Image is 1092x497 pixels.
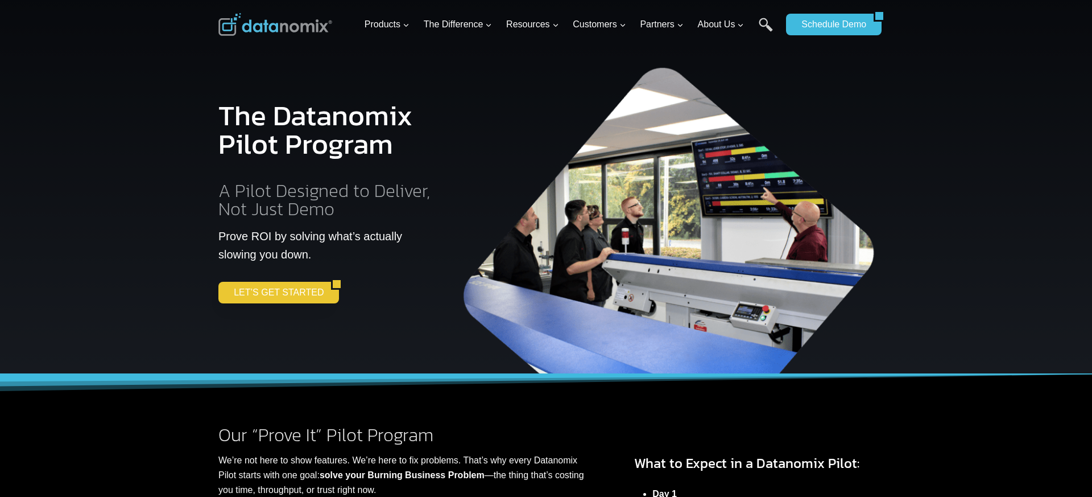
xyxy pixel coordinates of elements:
[218,13,332,36] img: Datanomix
[320,470,485,480] strong: solve your Burning Business Problem
[218,282,331,303] a: LET’S GET STARTED
[365,17,409,32] span: Products
[506,17,559,32] span: Resources
[218,227,439,264] p: Prove ROI by solving what’s actually slowing you down.
[786,14,874,35] a: Schedule Demo
[640,17,683,32] span: Partners
[218,426,589,444] h2: Our “Prove It” Pilot Program
[759,18,773,43] a: Search
[634,453,874,474] h3: What to Expect in a Datanomix Pilot:
[360,6,781,43] nav: Primary Navigation
[218,182,439,218] h2: A Pilot Designed to Deliver, Not Just Demo
[218,92,439,167] h1: The Datanomix Pilot Program
[424,17,493,32] span: The Difference
[457,57,883,374] img: The Datanomix Production Monitoring Pilot Program
[218,453,589,497] p: We’re not here to show features. We’re here to fix problems. That’s why every Datanomix Pilot sta...
[573,17,626,32] span: Customers
[698,17,744,32] span: About Us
